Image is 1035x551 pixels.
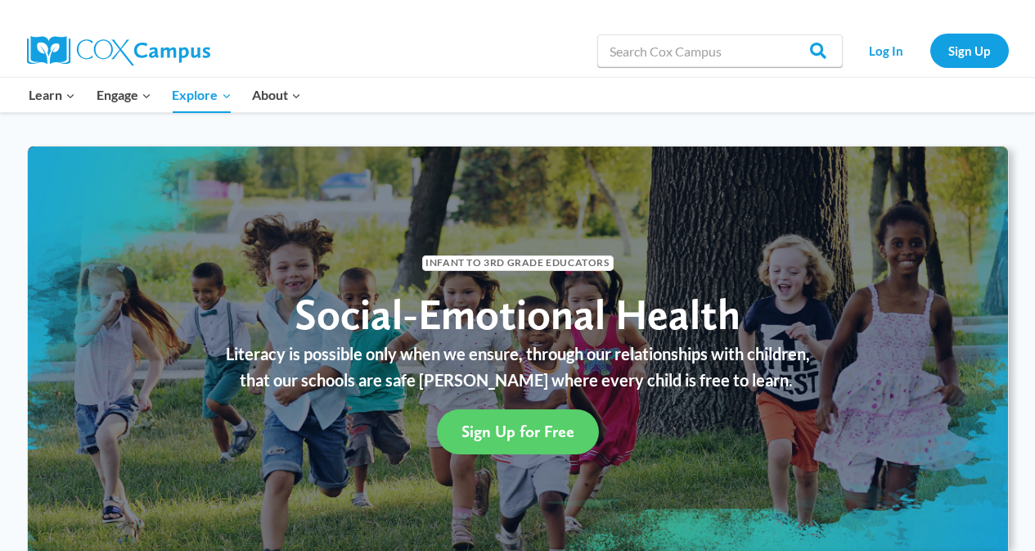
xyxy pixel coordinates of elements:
[295,288,740,340] span: Social-Emotional Health
[597,34,843,67] input: Search Cox Campus
[851,34,922,67] a: Log In
[97,84,151,106] span: Engage
[437,409,599,454] a: Sign Up for Free
[172,84,231,106] span: Explore
[226,344,810,364] span: Literacy is possible only when we ensure, through our relationships with children,
[29,84,75,106] span: Learn
[851,34,1009,67] nav: Secondary Navigation
[240,370,793,390] span: that our schools are safe [PERSON_NAME] where every child is free to learn.
[252,84,301,106] span: About
[461,422,574,441] span: Sign Up for Free
[19,78,312,112] nav: Primary Navigation
[422,255,614,271] span: Infant to 3rd Grade Educators
[930,34,1009,67] a: Sign Up
[27,36,210,65] img: Cox Campus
